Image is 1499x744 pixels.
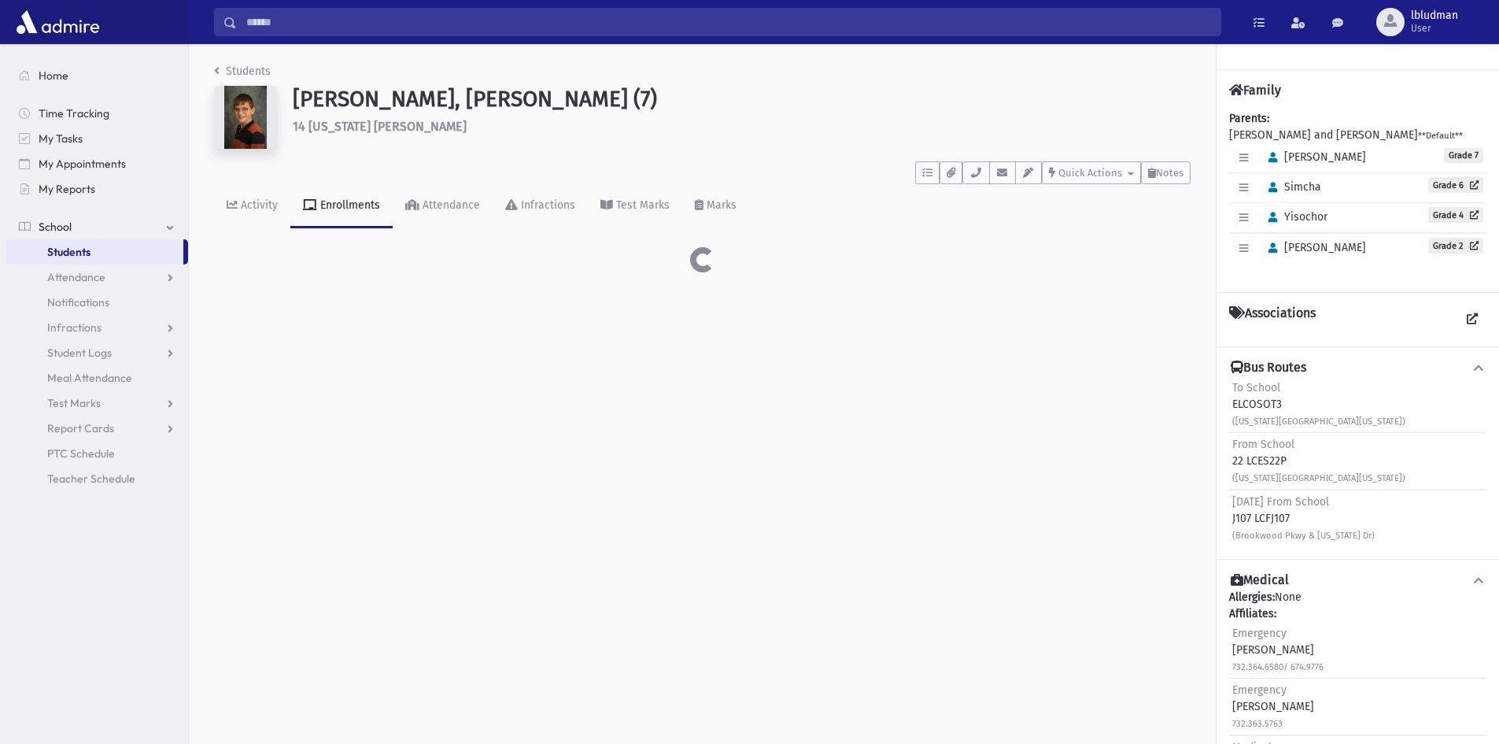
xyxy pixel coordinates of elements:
h4: Medical [1231,572,1289,589]
span: Test Marks [47,396,101,410]
div: Infractions [518,198,575,212]
span: School [39,220,72,234]
a: Attendance [393,184,493,228]
a: Marks [682,184,749,228]
div: J107 LCFJ107 [1232,494,1375,543]
span: Students [47,245,90,259]
span: My Tasks [39,131,83,146]
span: Grade 7 [1444,148,1483,163]
small: (Brookwood Pkwy & [US_STATE] Dr) [1232,531,1375,541]
a: Time Tracking [6,101,188,126]
a: Home [6,63,188,88]
h4: Family [1229,83,1281,98]
a: School [6,214,188,239]
span: [PERSON_NAME] [1261,150,1366,164]
a: Students [6,239,183,265]
small: 732.364.6580/ 674.9776 [1232,662,1324,672]
div: Test Marks [613,198,670,212]
div: ELCOSOT3 [1232,379,1405,429]
a: Activity [214,184,290,228]
a: My Appointments [6,151,188,176]
div: 22 LCES22P [1232,436,1405,486]
a: Infractions [6,315,188,340]
a: Grade 4 [1428,207,1483,223]
span: Home [39,68,68,83]
a: Test Marks [588,184,682,228]
span: From School [1232,438,1294,451]
a: Attendance [6,265,188,290]
a: My Tasks [6,126,188,151]
div: Marks [703,198,737,212]
span: My Reports [39,182,95,196]
span: Report Cards [47,421,114,435]
span: [DATE] From School [1232,495,1329,509]
h1: [PERSON_NAME], [PERSON_NAME] (7) [293,86,1191,113]
a: Meal Attendance [6,365,188,391]
a: Enrollments [290,184,393,228]
span: [PERSON_NAME] [1261,241,1366,254]
a: Test Marks [6,391,188,416]
span: Quick Actions [1058,167,1122,179]
small: ([US_STATE][GEOGRAPHIC_DATA][US_STATE]) [1232,473,1405,483]
h4: Bus Routes [1231,360,1306,376]
a: Infractions [493,184,588,228]
span: User [1411,22,1458,35]
span: To School [1232,381,1280,394]
a: Grade 2 [1428,238,1483,254]
a: Students [214,65,271,78]
h6: 14 [US_STATE] [PERSON_NAME] [293,119,1191,134]
span: Yisochor [1261,210,1327,224]
small: ([US_STATE][GEOGRAPHIC_DATA][US_STATE]) [1232,416,1405,427]
a: Teacher Schedule [6,466,188,491]
img: AdmirePro [13,6,103,38]
div: [PERSON_NAME] [1232,625,1324,675]
a: View all Associations [1458,305,1486,334]
a: Student Logs [6,340,188,365]
span: Emergency [1232,627,1287,640]
span: Attendance [47,270,105,284]
div: Enrollments [317,198,380,212]
span: Student Logs [47,346,112,360]
span: Notifications [47,295,109,309]
span: Notes [1156,167,1183,179]
small: 732.363.5763 [1232,719,1283,729]
a: Grade 6 [1428,177,1483,193]
button: Quick Actions [1042,161,1141,184]
a: Notifications [6,290,188,315]
button: Notes [1141,161,1191,184]
span: My Appointments [39,157,126,171]
b: Parents: [1229,112,1269,125]
span: Emergency [1232,683,1287,697]
b: Allergies: [1229,590,1275,604]
nav: breadcrumb [214,63,271,86]
span: lbludman [1411,9,1458,22]
span: Time Tracking [39,106,109,120]
div: Activity [238,198,278,212]
div: [PERSON_NAME] and [PERSON_NAME] [1229,110,1486,279]
div: [PERSON_NAME] [1232,682,1314,731]
b: Affiliates: [1229,607,1276,620]
span: Infractions [47,320,102,335]
button: Medical [1229,572,1486,589]
span: PTC Schedule [47,446,115,461]
button: Bus Routes [1229,360,1486,376]
h4: Associations [1229,305,1316,334]
a: My Reports [6,176,188,202]
span: Simcha [1261,180,1321,194]
input: Search [237,8,1220,36]
a: Report Cards [6,416,188,441]
a: PTC Schedule [6,441,188,466]
div: Attendance [419,198,480,212]
span: Meal Attendance [47,371,132,385]
span: Teacher Schedule [47,472,135,486]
